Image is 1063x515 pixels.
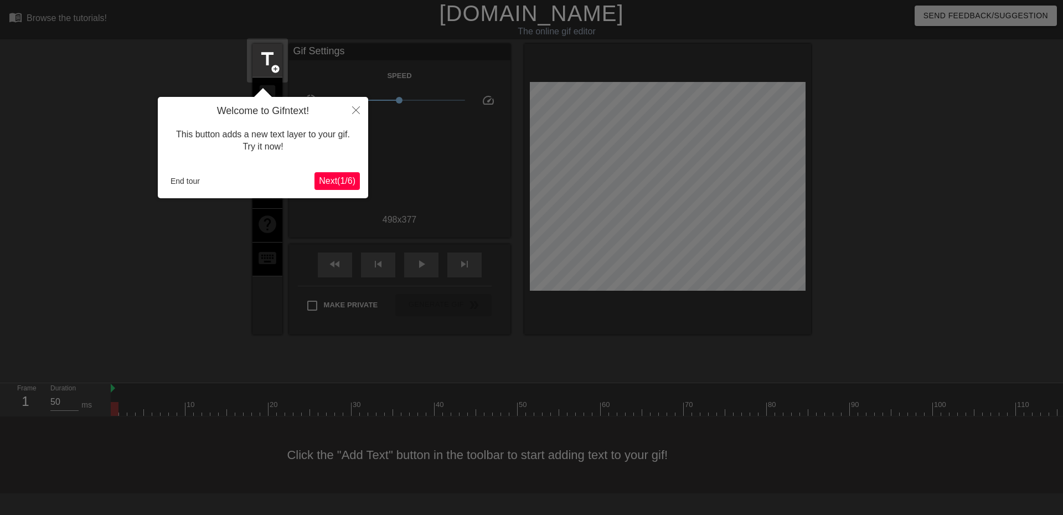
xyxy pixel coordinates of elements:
[166,173,204,189] button: End tour
[166,105,360,117] h4: Welcome to Gifntext!
[319,176,355,186] span: Next ( 1 / 6 )
[166,117,360,164] div: This button adds a new text layer to your gif. Try it now!
[344,97,368,122] button: Close
[314,172,360,190] button: Next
